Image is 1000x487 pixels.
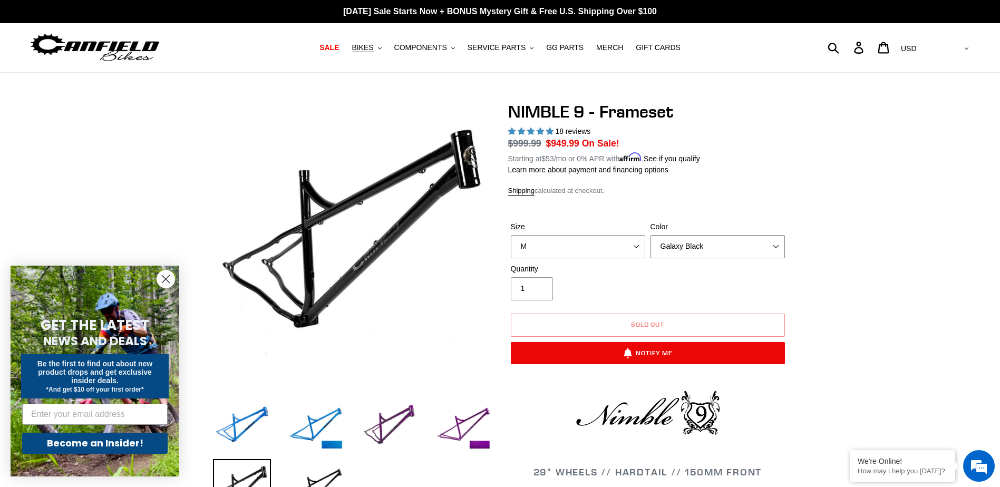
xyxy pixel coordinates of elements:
label: Size [511,221,645,232]
span: SERVICE PARTS [468,43,526,52]
span: 29" WHEELS // HARDTAIL // 150MM FRONT [533,466,762,478]
span: 18 reviews [555,127,590,135]
span: Sold out [631,320,665,328]
span: SALE [319,43,339,52]
label: Quantity [511,264,645,275]
a: Shipping [508,187,535,196]
img: Load image into Gallery viewer, NIMBLE 9 - Frameset [361,398,419,456]
span: GIFT CARDS [636,43,681,52]
span: MERCH [596,43,623,52]
h1: NIMBLE 9 - Frameset [508,102,788,122]
img: Load image into Gallery viewer, NIMBLE 9 - Frameset [287,398,345,456]
span: NEWS AND DEALS [43,333,147,349]
span: $949.99 [546,138,579,149]
span: On Sale! [582,137,619,150]
a: GIFT CARDS [630,41,686,55]
button: BIKES [346,41,386,55]
span: Affirm [619,153,642,162]
a: Learn more about payment and financing options [508,165,668,174]
span: COMPONENTS [394,43,447,52]
button: Close dialog [157,270,175,288]
a: SALE [314,41,344,55]
a: See if you qualify - Learn more about Affirm Financing (opens in modal) [644,154,700,163]
s: $999.99 [508,138,541,149]
button: SERVICE PARTS [462,41,539,55]
span: GET THE LATEST [41,316,149,335]
button: COMPONENTS [389,41,460,55]
img: Load image into Gallery viewer, NIMBLE 9 - Frameset [434,398,492,456]
span: BIKES [352,43,373,52]
span: GG PARTS [546,43,584,52]
p: Starting at /mo or 0% APR with . [508,151,700,164]
span: $53 [541,154,554,163]
img: Load image into Gallery viewer, NIMBLE 9 - Frameset [213,398,271,456]
input: Enter your email address [22,404,168,425]
span: 4.89 stars [508,127,556,135]
input: Search [833,36,860,59]
a: GG PARTS [541,41,589,55]
button: Become an Insider! [22,433,168,454]
span: *And get $10 off your first order* [46,386,143,393]
label: Color [651,221,785,232]
button: Sold out [511,314,785,337]
div: calculated at checkout. [508,186,788,196]
p: How may I help you today? [858,467,947,475]
a: MERCH [591,41,628,55]
img: Canfield Bikes [29,31,161,64]
button: Notify Me [511,342,785,364]
div: We're Online! [858,457,947,465]
span: Be the first to find out about new product drops and get exclusive insider deals. [37,359,153,385]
